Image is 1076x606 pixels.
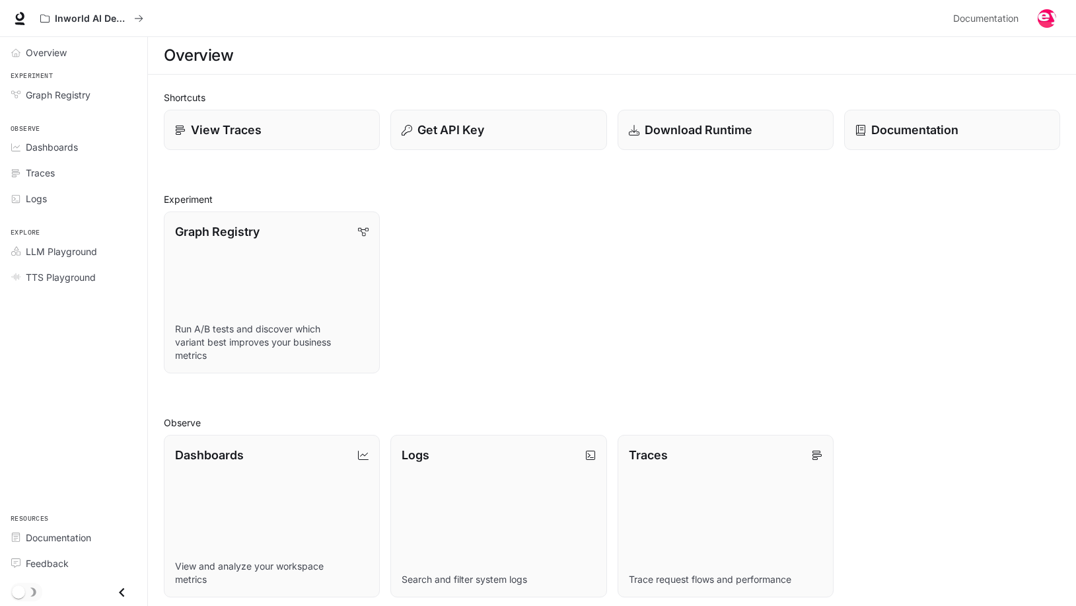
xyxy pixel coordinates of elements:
a: TTS Playground [5,266,142,289]
a: DashboardsView and analyze your workspace metrics [164,435,380,597]
p: Inworld AI Demos [55,13,129,24]
span: Dark mode toggle [12,584,25,599]
h2: Shortcuts [164,91,1060,104]
span: Documentation [26,531,91,545]
p: Documentation [871,121,958,139]
a: Download Runtime [618,110,834,150]
a: Dashboards [5,135,142,159]
a: View Traces [164,110,380,150]
p: Download Runtime [645,121,752,139]
span: TTS Playground [26,270,96,284]
button: All workspaces [34,5,149,32]
span: Traces [26,166,55,180]
p: View Traces [191,121,262,139]
a: Documentation [948,5,1028,32]
span: Logs [26,192,47,206]
p: Run A/B tests and discover which variant best improves your business metrics [175,322,369,362]
p: Dashboards [175,446,244,464]
a: Documentation [5,526,142,549]
span: Graph Registry [26,88,90,102]
button: Get API Key [390,110,606,150]
a: Documentation [844,110,1060,150]
a: Overview [5,41,142,64]
p: Logs [402,446,429,464]
button: User avatar [1034,5,1060,32]
a: LogsSearch and filter system logs [390,435,606,597]
a: Traces [5,161,142,184]
a: TracesTrace request flows and performance [618,435,834,597]
h2: Experiment [164,192,1060,206]
p: Trace request flows and performance [629,573,822,586]
p: View and analyze your workspace metrics [175,560,369,586]
a: Graph RegistryRun A/B tests and discover which variant best improves your business metrics [164,211,380,373]
span: LLM Playground [26,245,97,258]
h1: Overview [164,42,233,69]
a: Logs [5,187,142,210]
a: LLM Playground [5,240,142,263]
span: Documentation [953,11,1019,27]
img: User avatar [1038,9,1056,28]
button: Close drawer [107,579,137,606]
h2: Observe [164,416,1060,430]
a: Feedback [5,552,142,575]
p: Search and filter system logs [402,573,595,586]
span: Overview [26,46,67,59]
span: Feedback [26,556,69,570]
a: Graph Registry [5,83,142,106]
p: Traces [629,446,668,464]
span: Dashboards [26,140,78,154]
p: Graph Registry [175,223,260,241]
p: Get API Key [417,121,484,139]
